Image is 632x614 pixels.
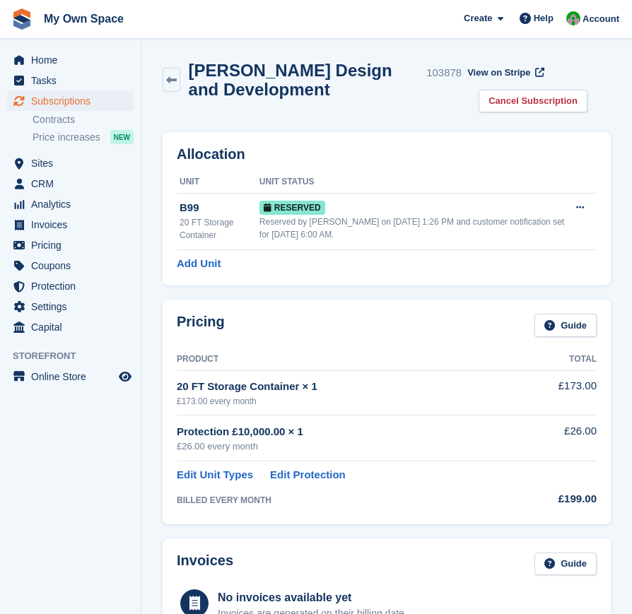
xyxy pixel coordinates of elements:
a: menu [7,91,134,111]
img: Paula Harris [566,11,580,25]
h2: [PERSON_NAME] Design and Development [189,61,421,99]
a: menu [7,194,134,214]
span: Tasks [31,71,116,90]
div: B99 [180,200,259,216]
span: Create [464,11,492,25]
span: Protection [31,276,116,296]
a: menu [7,276,134,296]
span: Capital [31,317,116,337]
span: Subscriptions [31,91,116,111]
div: 20 FT Storage Container × 1 [177,379,519,395]
a: Contracts [33,113,134,126]
span: Analytics [31,194,116,214]
div: No invoices available yet [218,589,407,606]
div: 20 FT Storage Container [180,216,259,242]
a: Price increases NEW [33,129,134,145]
span: Online Store [31,367,116,386]
th: Product [177,348,519,371]
a: Edit Protection [270,467,346,483]
span: Help [534,11,554,25]
div: £173.00 every month [177,395,519,408]
h2: Invoices [177,553,233,576]
a: Guide [534,553,597,576]
h2: Allocation [177,146,597,163]
span: View on Stripe [467,66,530,80]
span: Price increases [33,131,100,144]
span: Invoices [31,215,116,235]
td: £173.00 [519,370,597,415]
a: menu [7,50,134,70]
a: Add Unit [177,256,221,272]
a: Guide [534,314,597,337]
a: menu [7,256,134,276]
td: £26.00 [519,415,597,461]
div: £199.00 [519,491,597,507]
div: Reserved by [PERSON_NAME] on [DATE] 1:26 PM and customer notification set for [DATE] 6:00 AM. [259,216,567,241]
a: menu [7,317,134,337]
a: menu [7,367,134,386]
span: Settings [31,297,116,317]
span: Account [583,12,619,26]
a: menu [7,174,134,194]
a: menu [7,235,134,255]
div: NEW [110,130,134,144]
a: Preview store [117,368,134,385]
div: £26.00 every month [177,439,519,454]
img: stora-icon-8386f47178a22dfd0bd8f6a31ec36ba5ce8667c1dd55bd0f319d3a0aa187defe.svg [11,8,33,30]
span: Storefront [13,349,141,363]
div: BILLED EVERY MONTH [177,494,519,507]
th: Unit Status [259,171,567,194]
a: View on Stripe [462,61,547,84]
span: Reserved [259,201,325,215]
a: My Own Space [38,7,129,30]
th: Unit [177,171,259,194]
a: menu [7,71,134,90]
a: Cancel Subscription [479,90,587,113]
span: Home [31,50,116,70]
span: Pricing [31,235,116,255]
a: menu [7,215,134,235]
span: Sites [31,153,116,173]
h2: Pricing [177,314,225,337]
span: CRM [31,174,116,194]
span: Coupons [31,256,116,276]
a: menu [7,153,134,173]
th: Total [519,348,597,371]
div: 103878 [426,65,462,81]
div: Protection £10,000.00 × 1 [177,424,519,440]
a: Edit Unit Types [177,467,253,483]
a: menu [7,297,134,317]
